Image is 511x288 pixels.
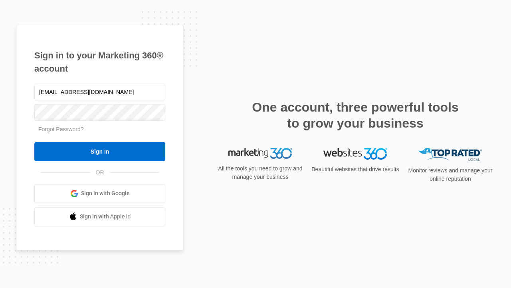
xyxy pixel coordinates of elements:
[38,126,84,132] a: Forgot Password?
[34,142,165,161] input: Sign In
[311,165,400,174] p: Beautiful websites that drive results
[34,207,165,226] a: Sign in with Apple Id
[81,189,130,198] span: Sign in with Google
[34,84,165,100] input: Email
[90,168,110,177] span: OR
[418,148,482,161] img: Top Rated Local
[34,49,165,75] h1: Sign in to your Marketing 360® account
[228,148,292,159] img: Marketing 360
[34,184,165,203] a: Sign in with Google
[406,166,495,183] p: Monitor reviews and manage your online reputation
[323,148,387,160] img: Websites 360
[250,99,461,131] h2: One account, three powerful tools to grow your business
[216,164,305,181] p: All the tools you need to grow and manage your business
[80,212,131,221] span: Sign in with Apple Id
